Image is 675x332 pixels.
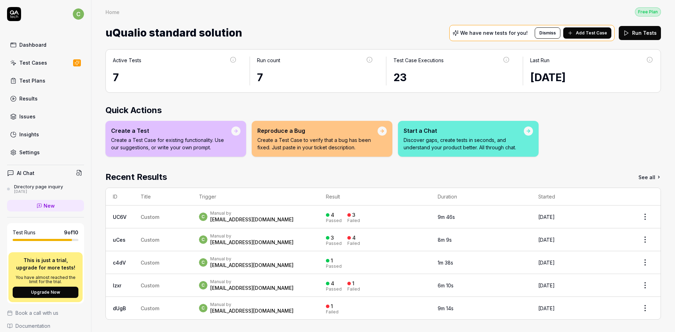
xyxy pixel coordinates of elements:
[15,322,50,330] span: Documentation
[73,8,84,20] span: c
[531,188,630,206] th: Started
[199,281,207,289] span: c
[64,229,78,236] span: 9 of 10
[538,214,555,220] time: [DATE]
[7,184,84,194] a: Directory page inquiry[DATE]
[331,212,334,218] div: 4
[331,303,333,310] div: 1
[113,305,126,311] a: dUgB
[15,309,58,317] span: Book a call with us
[210,233,294,239] div: Manual by
[326,241,342,246] div: Passed
[563,27,611,39] button: Add Test Case
[199,235,207,244] span: c
[7,145,84,159] a: Settings
[438,237,452,243] time: 8m 9s
[538,260,555,266] time: [DATE]
[113,237,126,243] a: uCes
[438,260,453,266] time: 1m 38s
[326,264,342,268] div: Passed
[19,95,38,102] div: Results
[438,282,454,288] time: 6m 10s
[326,219,342,223] div: Passed
[535,27,560,39] button: Dismiss
[141,305,159,311] span: Custom
[210,210,294,216] div: Manual by
[319,188,431,206] th: Result
[404,126,524,135] div: Start a Chat
[134,188,192,206] th: Title
[7,200,84,211] a: New
[14,184,63,189] div: Directory page inquiry
[113,70,237,85] div: 7
[7,74,84,87] a: Test Plans
[210,256,294,262] div: Manual by
[431,188,531,206] th: Duration
[619,26,661,40] button: Run Tests
[352,235,356,241] div: 4
[199,258,207,267] span: c
[538,282,555,288] time: [DATE]
[111,136,231,151] p: Create a Test Case for existing functionality. Use our suggestions, or write your own prompt.
[326,310,339,314] div: Failed
[331,235,334,241] div: 3
[638,171,661,183] a: See all
[538,237,555,243] time: [DATE]
[111,126,231,135] div: Create a Test
[73,7,84,21] button: c
[210,302,294,307] div: Manual by
[19,113,36,120] div: Issues
[44,202,55,209] span: New
[347,287,360,291] div: Failed
[530,71,566,84] time: [DATE]
[13,256,78,271] p: This is just a trial, upgrade for more tests!
[19,59,47,66] div: Test Cases
[7,56,84,70] a: Test Cases
[105,8,120,15] div: Home
[19,131,39,138] div: Insights
[106,188,134,206] th: ID
[7,322,84,330] a: Documentation
[635,7,661,17] a: Free Plan
[576,30,607,36] span: Add Test Case
[19,77,45,84] div: Test Plans
[460,31,528,35] p: We have new tests for you!
[19,149,40,156] div: Settings
[257,136,378,151] p: Create a Test Case to verify that a bug has been fixed. Just paste in your ticket description.
[347,219,360,223] div: Failed
[105,24,242,42] span: uQualio standard solution
[19,41,46,48] div: Dashboard
[210,239,294,246] div: [EMAIL_ADDRESS][DOMAIN_NAME]
[105,171,167,183] h2: Recent Results
[210,307,294,314] div: [EMAIL_ADDRESS][DOMAIN_NAME]
[7,110,84,123] a: Issues
[7,309,84,317] a: Book a call with us
[352,280,354,287] div: 1
[141,214,159,220] span: Custom
[347,241,360,246] div: Failed
[530,57,549,64] div: Last Run
[17,169,34,177] h4: AI Chat
[14,189,63,194] div: [DATE]
[141,237,159,243] span: Custom
[438,214,455,220] time: 9m 46s
[393,57,444,64] div: Test Case Executions
[141,282,159,288] span: Custom
[257,57,280,64] div: Run count
[210,285,294,292] div: [EMAIL_ADDRESS][DOMAIN_NAME]
[352,212,355,218] div: 3
[113,57,141,64] div: Active Tests
[13,275,78,284] p: You have almost reached the limit for the trial.
[13,287,78,298] button: Upgrade Now
[326,287,342,291] div: Passed
[257,126,378,135] div: Reproduce a Bug
[199,304,207,312] span: c
[199,213,207,221] span: c
[13,229,36,236] h5: Test Runs
[438,305,454,311] time: 9m 14s
[404,136,524,151] p: Discover gaps, create tests in seconds, and understand your product better. All through chat.
[331,280,334,287] div: 4
[210,262,294,269] div: [EMAIL_ADDRESS][DOMAIN_NAME]
[105,104,661,117] h2: Quick Actions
